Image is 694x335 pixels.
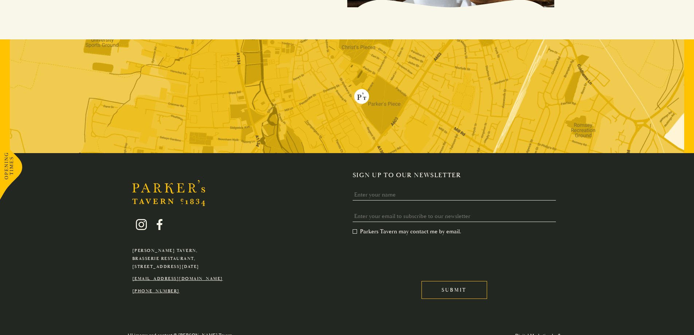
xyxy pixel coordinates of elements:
input: Enter your name [353,189,556,200]
iframe: reCAPTCHA [353,241,463,269]
h2: Sign up to our newsletter [353,171,562,179]
label: Parkers Tavern may contact me by email. [353,228,461,235]
p: [PERSON_NAME] Tavern, Brasserie Restaurant, [STREET_ADDRESS][DATE] [132,247,223,270]
input: Submit [422,281,487,299]
a: [EMAIL_ADDRESS][DOMAIN_NAME] [132,276,223,281]
input: Enter your email to subscribe to our newsletter [353,211,556,222]
img: map [10,39,684,153]
a: [PHONE_NUMBER] [132,288,180,294]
